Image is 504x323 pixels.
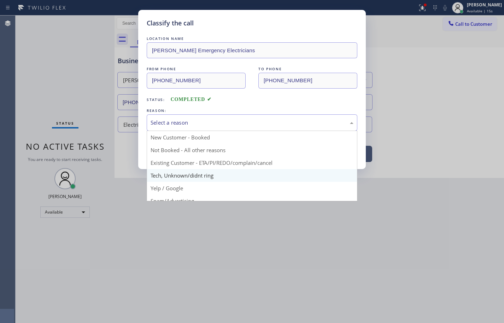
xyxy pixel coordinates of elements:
[147,195,357,207] div: Spam/Advertising
[147,182,357,195] div: Yelp / Google
[171,97,212,102] span: COMPLETED
[147,35,357,42] div: LOCATION NAME
[147,65,246,73] div: FROM PHONE
[147,156,357,169] div: Existing Customer - ETA/PI/REDO/complain/cancel
[147,18,194,28] h5: Classify the call
[147,97,165,102] span: Status:
[147,131,357,144] div: New Customer - Booked
[151,119,353,127] div: Select a reason
[258,73,357,89] input: To phone
[147,73,246,89] input: From phone
[147,107,357,114] div: REASON:
[258,65,357,73] div: TO PHONE
[147,169,357,182] div: Tech, Unknown/didnt ring
[147,144,357,156] div: Not Booked - All other reasons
